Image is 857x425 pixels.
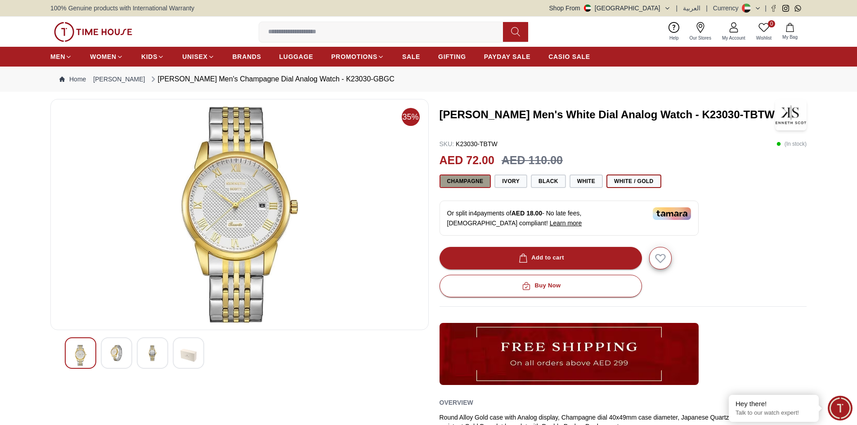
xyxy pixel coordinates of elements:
a: UNISEX [182,49,214,65]
a: GIFTING [438,49,466,65]
p: K23030-TBTW [440,139,498,148]
span: SALE [402,52,420,61]
a: Help [664,20,684,43]
p: ( In stock ) [776,139,807,148]
img: Kenneth Scott Men's Champagne Dial Analog Watch - K23030-GBGC [58,107,421,322]
div: Currency [713,4,742,13]
span: Learn more [550,219,582,227]
img: ... [440,323,699,385]
span: PAYDAY SALE [484,52,530,61]
img: Kenneth Scott Men's Champagne Dial Analog Watch - K23030-GBGC [108,345,125,361]
span: AED 18.00 [512,210,542,217]
div: [PERSON_NAME] Men's Champagne Dial Analog Watch - K23030-GBGC [149,74,395,85]
div: Chat Widget [828,396,853,421]
span: Help [666,35,682,41]
button: Add to cart [440,247,642,269]
a: Our Stores [684,20,717,43]
div: Or split in 4 payments of - No late fees, [DEMOGRAPHIC_DATA] compliant! [440,201,699,236]
div: Add to cart [517,253,564,263]
button: White / Gold [606,174,661,188]
a: Home [59,75,86,84]
img: Kenneth Scott Men's Champagne Dial Analog Watch - K23030-GBGC [72,345,89,366]
div: Hey there! [736,399,812,408]
a: BRANDS [233,49,261,65]
nav: Breadcrumb [50,67,807,92]
span: KIDS [141,52,157,61]
a: Instagram [782,5,789,12]
button: العربية [683,4,700,13]
button: My Bag [777,21,803,42]
span: My Account [718,35,749,41]
button: Champagne [440,174,491,188]
a: LUGGAGE [279,49,314,65]
div: Buy Now [520,281,561,291]
a: SALE [402,49,420,65]
button: Black [531,174,566,188]
a: Whatsapp [794,5,801,12]
img: Kenneth Scott Men's Champagne Dial Analog Watch - K23030-GBGC [180,345,197,366]
img: Tamara [653,207,691,220]
button: Shop From[GEOGRAPHIC_DATA] [549,4,671,13]
span: SKU : [440,140,454,148]
button: Buy Now [440,275,642,297]
button: Ivory [494,174,527,188]
span: 0 [768,20,775,27]
h3: [PERSON_NAME] Men's White Dial Analog Watch - K23030-TBTW [440,107,776,122]
a: MEN [50,49,72,65]
span: BRANDS [233,52,261,61]
a: CASIO SALE [548,49,590,65]
span: 35% [402,108,420,126]
img: United Arab Emirates [584,4,591,12]
a: PAYDAY SALE [484,49,530,65]
a: Facebook [770,5,777,12]
span: | [765,4,767,13]
span: WOMEN [90,52,117,61]
span: | [706,4,708,13]
span: 100% Genuine products with International Warranty [50,4,194,13]
span: | [676,4,678,13]
a: PROMOTIONS [331,49,384,65]
span: My Bag [779,34,801,40]
a: KIDS [141,49,164,65]
span: Our Stores [686,35,715,41]
h2: Overview [440,396,473,409]
span: GIFTING [438,52,466,61]
img: Kenneth Scott Men's Champagne Dial Analog Watch - K23030-GBGC [144,345,161,361]
span: PROMOTIONS [331,52,377,61]
span: LUGGAGE [279,52,314,61]
img: ... [54,22,132,42]
span: UNISEX [182,52,207,61]
h2: AED 72.00 [440,152,494,169]
a: 0Wishlist [751,20,777,43]
span: MEN [50,52,65,61]
p: Talk to our watch expert! [736,409,812,417]
span: Wishlist [753,35,775,41]
h3: AED 110.00 [502,152,563,169]
a: WOMEN [90,49,123,65]
img: Kenneth Scott Men's White Dial Analog Watch - K23030-TBTW [775,99,807,130]
span: CASIO SALE [548,52,590,61]
button: White [570,174,603,188]
a: [PERSON_NAME] [93,75,145,84]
